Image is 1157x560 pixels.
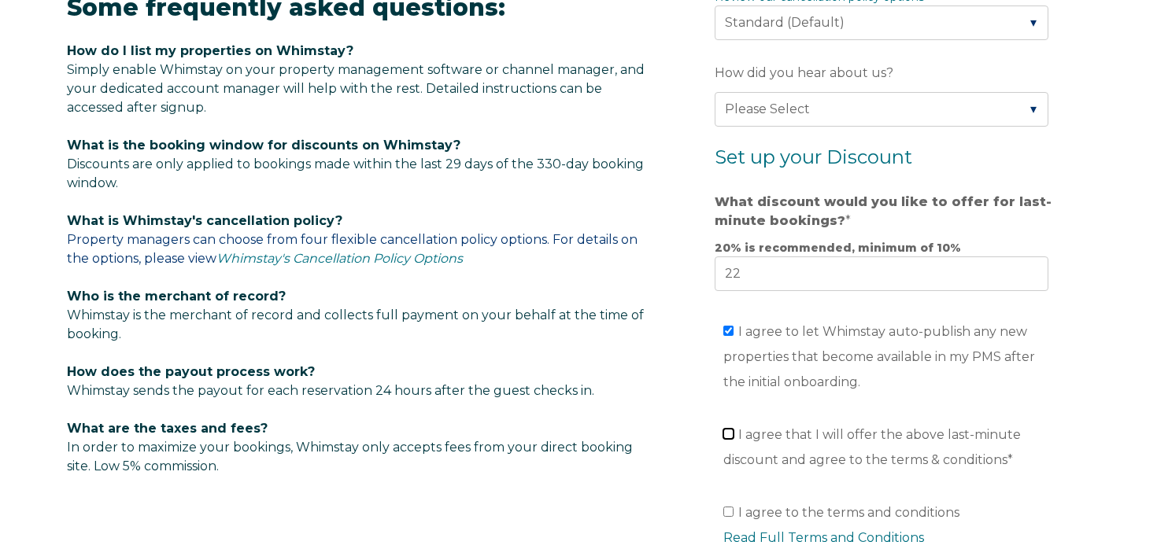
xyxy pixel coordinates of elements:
span: How did you hear about us? [715,61,893,85]
input: I agree that I will offer the above last-minute discount and agree to the terms & conditions* [723,429,734,439]
span: What are the taxes and fees? [67,421,268,436]
input: I agree to the terms and conditionsRead Full Terms and Conditions* [723,507,734,517]
span: How do I list my properties on Whimstay? [67,43,353,58]
input: I agree to let Whimstay auto-publish any new properties that become available in my PMS after the... [723,326,734,336]
span: I agree to let Whimstay auto-publish any new properties that become available in my PMS after the... [723,324,1035,389]
span: In order to maximize your bookings, Whimstay only accepts fees from your direct booking site. Low... [67,421,633,473]
a: Whimstay's Cancellation Policy Options [216,251,463,266]
span: Set up your Discount [715,146,912,168]
strong: What discount would you like to offer for last-minute bookings? [715,194,1052,228]
span: Simply enable Whimstay on your property management software or channel manager, and your dedicate... [67,62,645,115]
strong: 20% is recommended, minimum of 10% [715,241,961,255]
span: Whimstay sends the payout for each reservation 24 hours after the guest checks in. [67,383,594,398]
span: I agree that I will offer the above last-minute discount and agree to the terms & conditions [723,427,1021,467]
span: What is the booking window for discounts on Whimstay? [67,138,460,153]
span: How does the payout process work? [67,364,315,379]
p: Property managers can choose from four flexible cancellation policy options. For details on the o... [67,212,652,268]
span: Who is the merchant of record? [67,289,286,304]
span: Discounts are only applied to bookings made within the last 29 days of the 330-day booking window. [67,157,644,190]
span: What is Whimstay's cancellation policy? [67,213,342,228]
a: Read Full Terms and Conditions [723,530,924,545]
span: Whimstay is the merchant of record and collects full payment on your behalf at the time of booking. [67,308,644,341]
